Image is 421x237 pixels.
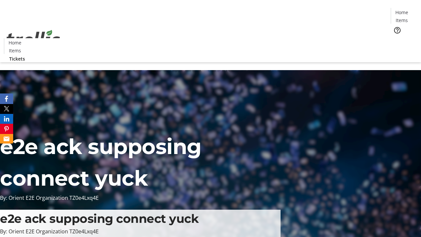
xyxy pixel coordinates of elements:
span: Tickets [396,38,412,45]
a: Home [4,39,25,46]
a: Home [391,9,412,16]
a: Items [4,47,25,54]
a: Tickets [4,55,30,62]
span: Tickets [9,55,25,62]
span: Home [9,39,21,46]
a: Items [391,17,412,24]
span: Home [395,9,408,16]
button: Help [391,24,404,37]
span: Items [9,47,21,54]
a: Tickets [391,38,417,45]
span: Items [396,17,408,24]
img: Orient E2E Organization TZ0e4Lxq4E's Logo [4,23,62,56]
